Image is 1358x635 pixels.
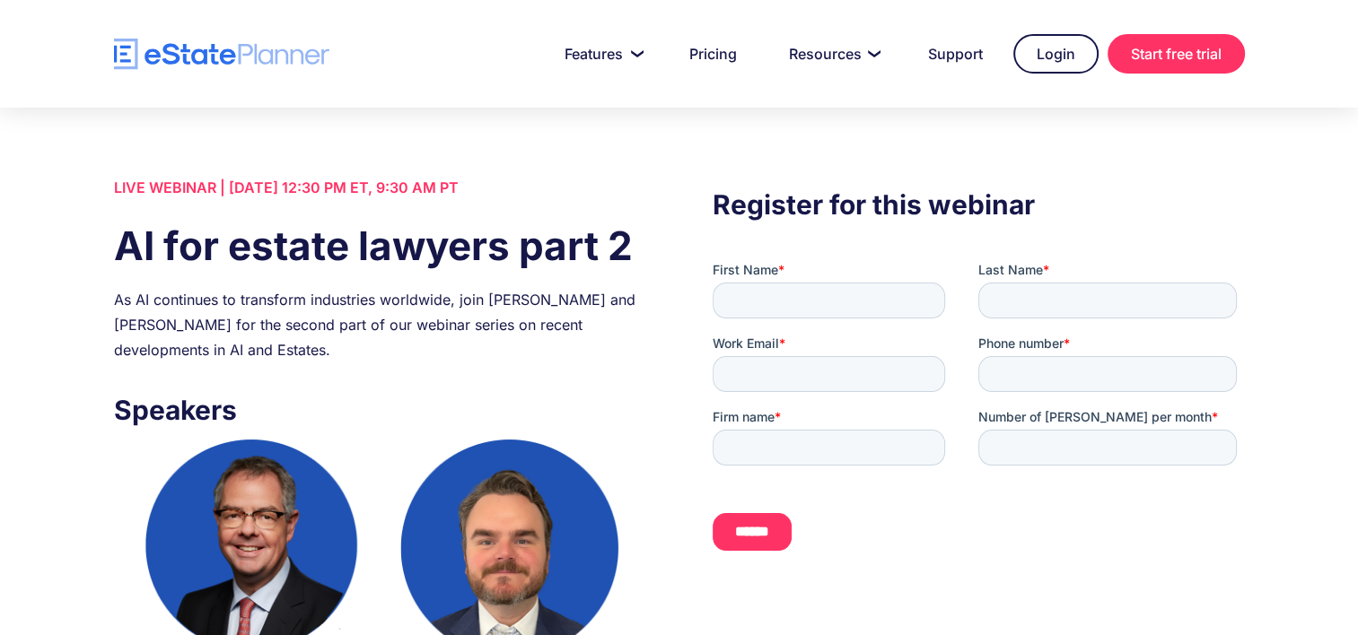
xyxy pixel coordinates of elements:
[713,261,1244,566] iframe: Form 0
[114,218,645,274] h1: AI for estate lawyers part 2
[114,389,645,431] h3: Speakers
[543,36,659,72] a: Features
[668,36,758,72] a: Pricing
[1013,34,1099,74] a: Login
[114,39,329,70] a: home
[907,36,1004,72] a: Support
[114,287,645,362] div: As AI continues to transform industries worldwide, join [PERSON_NAME] and [PERSON_NAME] for the s...
[1108,34,1245,74] a: Start free trial
[767,36,898,72] a: Resources
[114,175,645,200] div: LIVE WEBINAR | [DATE] 12:30 PM ET, 9:30 AM PT
[713,184,1244,225] h3: Register for this webinar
